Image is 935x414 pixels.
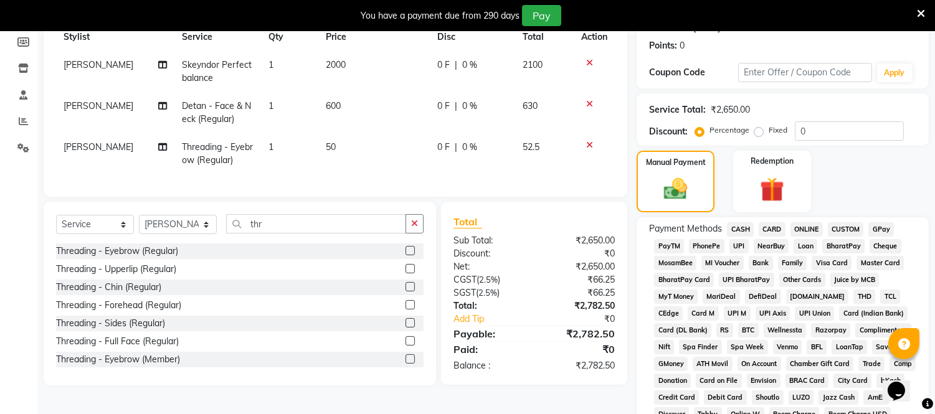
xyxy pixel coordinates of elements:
span: Cheque [870,239,901,253]
label: Manual Payment [646,157,706,168]
span: 600 [326,100,341,111]
span: CEdge [654,306,683,321]
span: 2.5% [479,275,498,285]
span: Loan [794,239,817,253]
span: MI Voucher [701,256,744,270]
th: Total [516,23,574,51]
span: Donation [654,374,691,388]
span: Master Card [857,256,904,270]
label: Percentage [710,125,749,136]
span: 630 [523,100,538,111]
span: THD [853,289,875,304]
span: MosamBee [654,256,696,270]
span: Juice by MCB [830,273,880,287]
span: UPI Union [795,306,834,321]
div: ₹0 [534,342,625,357]
div: ₹2,650.00 [534,234,625,247]
span: CARD [759,222,785,237]
div: Discount: [444,247,534,260]
span: NearBuy [754,239,789,253]
span: | [455,100,457,113]
span: Family [778,256,807,270]
div: Net: [444,260,534,273]
span: Shoutlo [752,390,784,405]
span: [PERSON_NAME] [64,141,133,153]
th: Stylist [56,23,175,51]
span: GPay [868,222,894,237]
div: Threading - Eyebrow (Member) [56,353,180,366]
span: BFL [807,340,827,354]
span: Debit Card [704,390,747,405]
div: 0 [680,39,685,52]
div: Threading - Chin (Regular) [56,281,161,294]
th: Qty [261,23,318,51]
span: BRAC Card [785,374,829,388]
span: CUSTOM [828,222,864,237]
span: Chamber Gift Card [786,357,854,371]
span: 2.5% [478,288,497,298]
span: SGST [453,287,476,298]
div: ( ) [444,286,534,299]
span: 1 [268,141,273,153]
span: Envision [747,374,781,388]
span: Skeyndor Perfect balance [183,59,252,83]
span: [PERSON_NAME] [64,59,133,70]
span: | [455,141,457,154]
span: DefiDeal [745,289,781,304]
th: Price [318,23,430,51]
div: Service Total: [649,103,706,116]
th: Disc [430,23,515,51]
span: 2000 [326,59,346,70]
span: CGST [453,274,477,285]
span: On Account [738,357,781,371]
span: MariDeal [703,289,740,304]
th: Action [574,23,615,51]
iframe: chat widget [883,364,923,402]
span: City Card [833,374,871,388]
th: Service [175,23,262,51]
span: Detan - Face & Neck (Regular) [183,100,252,125]
div: ₹0 [534,247,625,260]
span: 0 F [437,59,450,72]
span: 0 % [462,59,477,72]
div: ₹66.25 [534,273,625,286]
span: TCL [880,289,900,304]
button: Apply [877,64,913,82]
div: Threading - Forehead (Regular) [56,299,181,312]
span: 1 [268,100,273,111]
span: ONLINE [790,222,823,237]
div: ₹2,782.50 [534,326,625,341]
span: Razorpay [811,323,850,337]
span: GMoney [654,357,688,371]
div: ₹2,782.50 [534,299,625,313]
span: Total [453,215,482,228]
div: Balance : [444,359,534,372]
div: Paid: [444,342,534,357]
span: [PERSON_NAME] [64,100,133,111]
span: Spa Week [727,340,768,354]
span: UPI M [724,306,751,321]
img: _cash.svg [657,176,694,202]
span: 0 % [462,141,477,154]
span: BharatPay [822,239,865,253]
div: ₹2,782.50 [534,359,625,372]
a: Add Tip [444,313,549,326]
span: ATH Movil [693,357,733,371]
span: 50 [326,141,336,153]
div: Payable: [444,326,534,341]
span: 0 F [437,141,450,154]
span: Credit Card [654,390,699,405]
div: ₹2,650.00 [534,260,625,273]
span: UPI BharatPay [719,273,774,287]
span: AmEx [863,390,890,405]
div: ₹66.25 [534,286,625,299]
span: Other Cards [779,273,825,287]
button: Pay [522,5,561,26]
input: Search or Scan [226,214,406,233]
span: Visa Card [812,256,852,270]
span: Card (Indian Bank) [839,306,908,321]
span: Payment Methods [649,222,722,235]
span: RS [716,323,733,337]
span: PhonePe [689,239,724,253]
span: UPI [729,239,749,253]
